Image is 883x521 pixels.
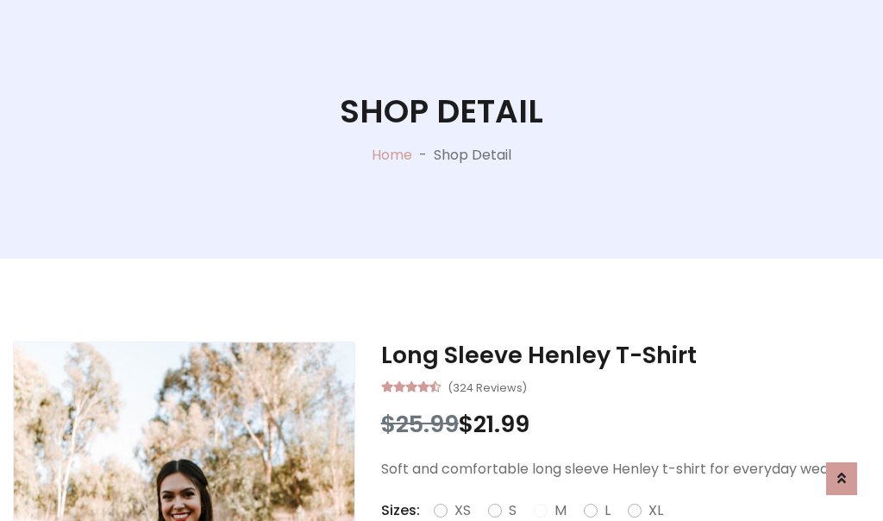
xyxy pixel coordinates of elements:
h1: Shop Detail [340,92,543,131]
h3: $ [381,411,870,438]
label: XL [648,500,663,521]
small: (324 Reviews) [448,376,527,397]
span: 21.99 [473,408,529,440]
h3: Long Sleeve Henley T-Shirt [381,342,870,369]
p: - [412,145,434,166]
p: Shop Detail [434,145,511,166]
label: L [604,500,611,521]
a: Home [372,145,412,165]
label: XS [454,500,471,521]
p: Sizes: [381,500,420,521]
label: S [509,500,517,521]
span: $25.99 [381,408,459,440]
p: Soft and comfortable long sleeve Henley t-shirt for everyday wear. [381,459,870,480]
label: M [554,500,567,521]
